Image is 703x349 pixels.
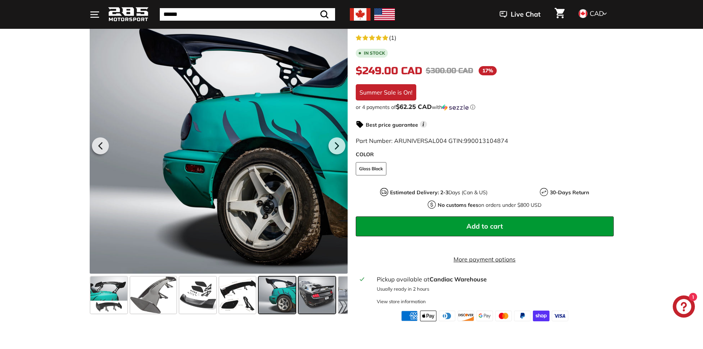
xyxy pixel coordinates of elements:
p: Days (Can & US) [390,189,487,196]
span: $62.25 CAD [396,103,432,110]
strong: Best price guarantee [366,122,418,128]
button: Add to cart [356,216,614,236]
img: apple_pay [420,311,437,321]
span: Part Number: ARUNIVERSAL004 GTIN: [356,137,508,144]
a: Cart [550,2,569,27]
span: $249.00 CAD [356,65,422,77]
img: visa [552,311,568,321]
img: paypal [514,311,531,321]
div: or 4 payments of$62.25 CADwithSezzle Click to learn more about Sezzle [356,103,614,111]
img: Logo_285_Motorsport_areodynamics_components [108,6,149,23]
b: In stock [364,51,385,55]
a: 5.0 rating (1 votes) [356,32,614,42]
div: Pickup available at [377,275,609,284]
p: Usually ready in 2 hours [377,285,609,292]
img: google_pay [476,311,493,321]
label: COLOR [356,151,614,158]
button: Live Chat [490,5,550,24]
img: Sezzle [442,104,469,111]
img: discover [458,311,474,321]
span: Add to cart [466,222,503,230]
p: on orders under $800 USD [438,201,541,209]
span: i [420,121,427,128]
img: master [495,311,512,321]
img: diners_club [439,311,455,321]
a: More payment options [356,255,614,264]
div: View store information [377,298,426,305]
span: 990013104874 [464,137,508,144]
span: CAD [590,9,604,18]
strong: Candiac Warehouse [430,276,487,283]
strong: Estimated Delivery: 2-3 [390,189,448,196]
strong: No customs fees [438,202,478,208]
span: $300.00 CAD [426,66,473,75]
img: shopify_pay [533,311,549,321]
inbox-online-store-chat: Shopify online store chat [671,295,697,319]
strong: 30-Days Return [550,189,589,196]
span: 17% [479,66,497,75]
div: Summer Sale is On! [356,84,416,100]
input: Search [160,8,335,21]
span: Live Chat [511,10,541,19]
span: (1) [389,33,396,42]
div: or 4 payments of with [356,103,614,111]
img: american_express [401,311,418,321]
